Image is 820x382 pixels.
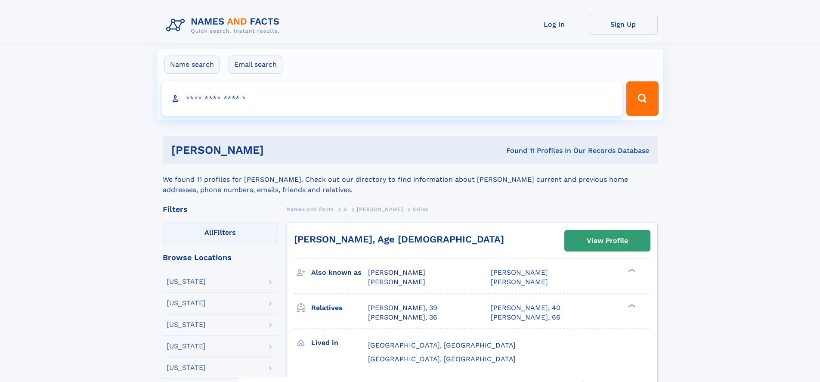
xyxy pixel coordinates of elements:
[491,278,548,286] span: [PERSON_NAME]
[357,204,403,214] a: [PERSON_NAME]
[163,223,278,243] label: Filters
[167,300,206,307] div: [US_STATE]
[171,145,385,155] h1: [PERSON_NAME]
[162,81,623,116] input: search input
[368,313,437,322] a: [PERSON_NAME], 36
[368,278,425,286] span: [PERSON_NAME]
[368,341,516,349] span: [GEOGRAPHIC_DATA], [GEOGRAPHIC_DATA]
[368,268,425,276] span: [PERSON_NAME]
[311,335,368,350] h3: Lived in
[626,303,636,308] div: ❯
[163,164,658,195] div: We found 11 profiles for [PERSON_NAME]. Check out our directory to find information about [PERSON...
[343,206,347,212] span: S
[163,254,278,261] div: Browse Locations
[626,268,636,273] div: ❯
[167,321,206,328] div: [US_STATE]
[491,268,548,276] span: [PERSON_NAME]
[164,56,220,74] label: Name search
[167,343,206,350] div: [US_STATE]
[368,303,437,313] a: [PERSON_NAME], 39
[294,234,504,245] a: [PERSON_NAME], Age [DEMOGRAPHIC_DATA]
[587,231,628,251] div: View Profile
[520,14,589,35] a: Log In
[626,81,658,116] button: Search Button
[357,206,403,212] span: [PERSON_NAME]
[204,228,214,236] span: All
[385,146,649,155] div: Found 11 Profiles In Our Records Database
[287,204,334,214] a: Names and Facts
[565,230,650,251] a: View Profile
[343,204,347,214] a: S
[491,303,560,313] a: [PERSON_NAME], 40
[311,301,368,315] h3: Relatives
[167,278,206,285] div: [US_STATE]
[229,56,282,74] label: Email search
[413,206,428,212] span: Odies
[491,313,560,322] a: [PERSON_NAME], 66
[311,265,368,280] h3: Also known as
[589,14,658,35] a: Sign Up
[163,14,287,37] img: Logo Names and Facts
[167,364,206,371] div: [US_STATE]
[368,355,516,363] span: [GEOGRAPHIC_DATA], [GEOGRAPHIC_DATA]
[163,205,278,213] div: Filters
